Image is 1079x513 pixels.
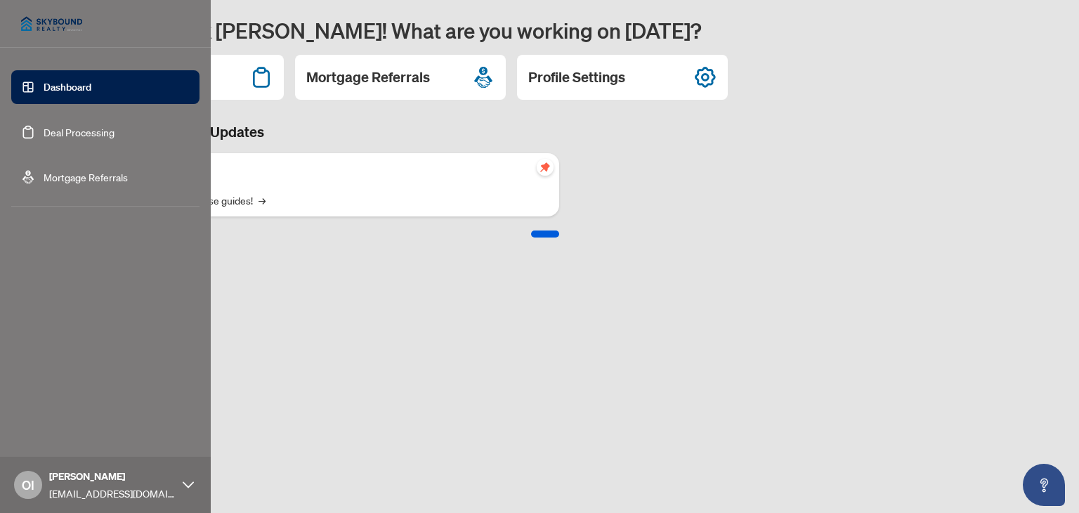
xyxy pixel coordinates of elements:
[11,7,92,41] img: logo
[148,162,548,177] p: Self-Help
[44,171,128,183] a: Mortgage Referrals
[73,17,1062,44] h1: Welcome back [PERSON_NAME]! What are you working on [DATE]?
[528,67,625,87] h2: Profile Settings
[537,159,554,176] span: pushpin
[49,486,176,501] span: [EMAIL_ADDRESS][DOMAIN_NAME]
[44,81,91,93] a: Dashboard
[22,475,34,495] span: OI
[1023,464,1065,506] button: Open asap
[49,469,176,484] span: [PERSON_NAME]
[44,126,115,138] a: Deal Processing
[306,67,430,87] h2: Mortgage Referrals
[259,193,266,208] span: →
[73,122,559,142] h3: Brokerage & Industry Updates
